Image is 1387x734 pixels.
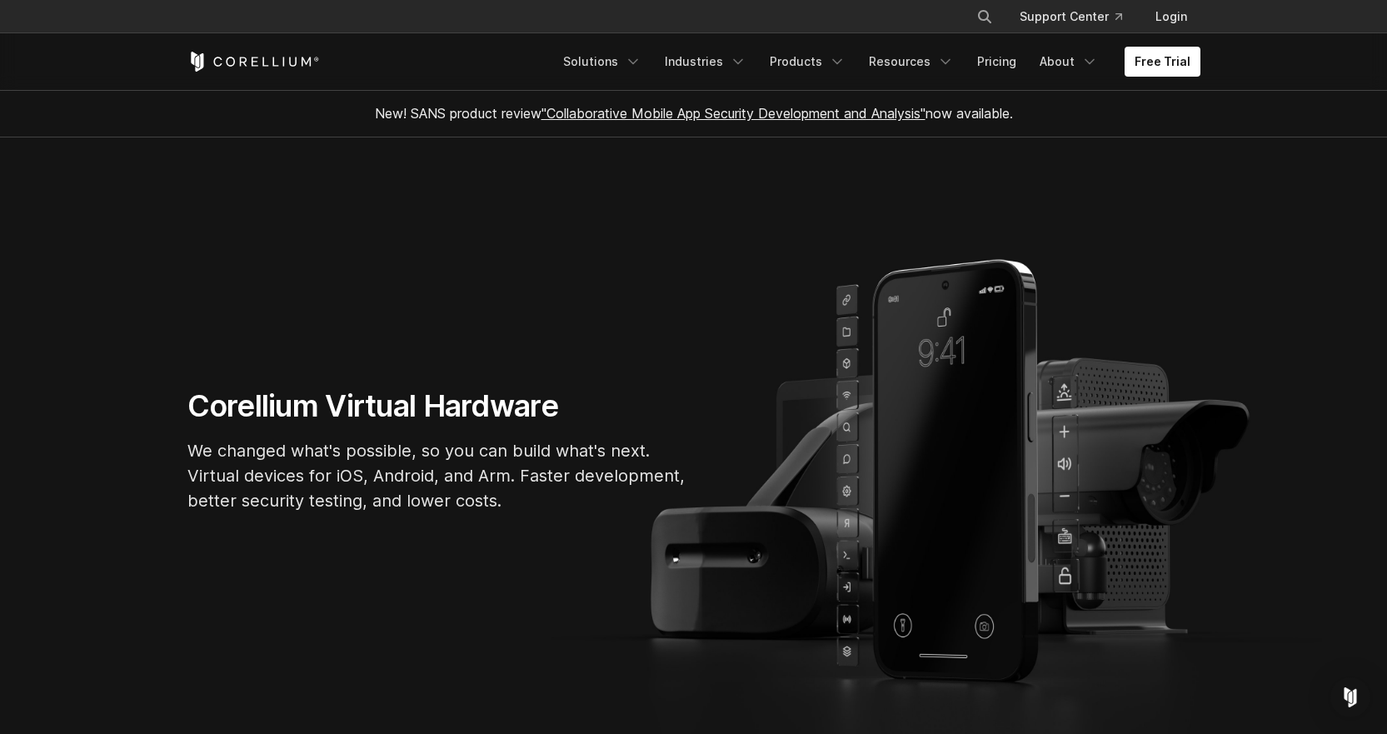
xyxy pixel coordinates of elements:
div: Navigation Menu [553,47,1200,77]
div: Open Intercom Messenger [1330,677,1370,717]
button: Search [970,2,1000,32]
div: Navigation Menu [956,2,1200,32]
p: We changed what's possible, so you can build what's next. Virtual devices for iOS, Android, and A... [187,438,687,513]
a: Products [760,47,856,77]
span: New! SANS product review now available. [375,105,1013,122]
a: Free Trial [1125,47,1200,77]
a: Industries [655,47,756,77]
a: About [1030,47,1108,77]
a: Corellium Home [187,52,320,72]
a: Support Center [1006,2,1135,32]
h1: Corellium Virtual Hardware [187,387,687,425]
a: Login [1142,2,1200,32]
a: Pricing [967,47,1026,77]
a: Solutions [553,47,651,77]
a: Resources [859,47,964,77]
a: "Collaborative Mobile App Security Development and Analysis" [541,105,925,122]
